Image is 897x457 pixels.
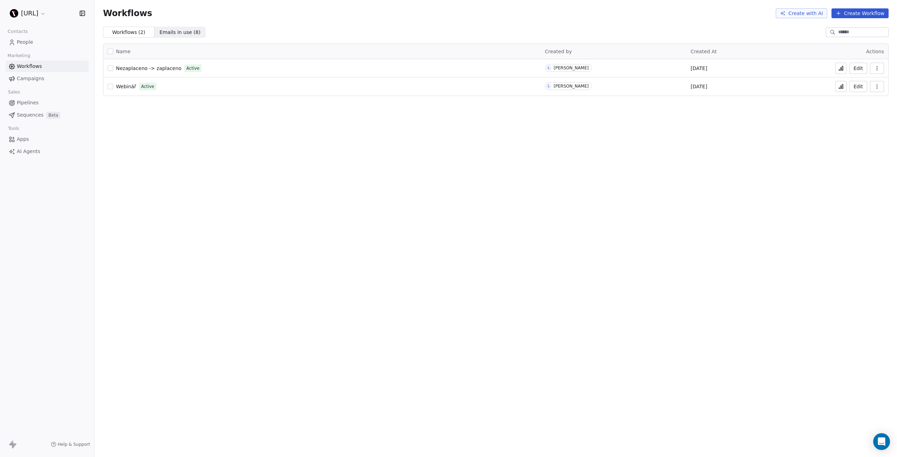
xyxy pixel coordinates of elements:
[873,433,890,450] div: Open Intercom Messenger
[17,99,39,106] span: Pipelines
[116,84,136,89] span: Webinář
[17,63,42,70] span: Workflows
[6,97,89,109] a: Pipelines
[116,83,136,90] a: Webinář
[46,112,60,119] span: Beta
[17,136,29,143] span: Apps
[5,26,31,37] span: Contacts
[849,63,867,74] button: Edit
[17,148,40,155] span: AI Agents
[103,8,152,18] span: Workflows
[691,49,717,54] span: Created At
[186,65,199,71] span: Active
[17,75,44,82] span: Campaigns
[51,442,90,447] a: Help & Support
[141,83,154,90] span: Active
[5,50,33,61] span: Marketing
[776,8,827,18] button: Create with AI
[548,65,550,71] div: L
[849,81,867,92] button: Edit
[116,48,130,55] span: Name
[6,36,89,48] a: People
[17,111,43,119] span: Sequences
[5,87,23,97] span: Sales
[10,9,18,18] img: Kreslici%C3%8C%C2%81%20pla%C3%8C%C2%81tno%205@4x.png
[548,83,550,89] div: L
[691,83,707,90] span: [DATE]
[21,9,39,18] span: [URL]
[6,146,89,157] a: AI Agents
[116,65,182,71] span: Nezaplaceno -> zaplaceno
[554,84,589,89] div: [PERSON_NAME]
[58,442,90,447] span: Help & Support
[8,7,47,19] button: [URL]
[866,49,884,54] span: Actions
[691,65,707,72] span: [DATE]
[545,49,572,54] span: Created by
[159,29,200,36] span: Emails in use ( 8 )
[6,109,89,121] a: SequencesBeta
[5,123,22,134] span: Tools
[831,8,889,18] button: Create Workflow
[17,39,33,46] span: People
[554,65,589,70] div: [PERSON_NAME]
[6,133,89,145] a: Apps
[6,61,89,72] a: Workflows
[116,65,182,72] a: Nezaplaceno -> zaplaceno
[6,73,89,84] a: Campaigns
